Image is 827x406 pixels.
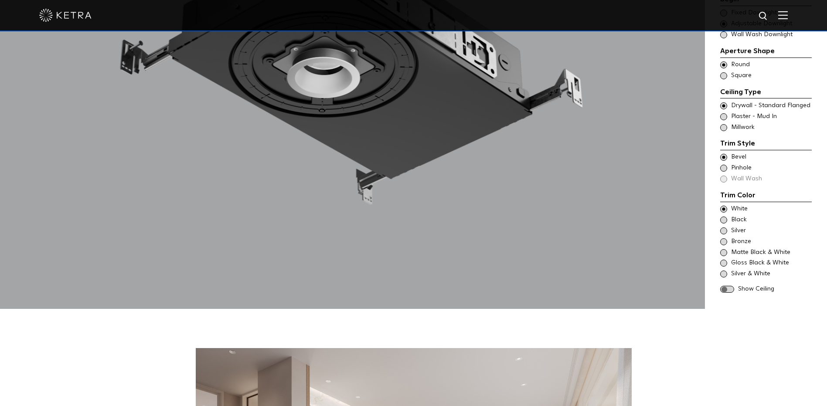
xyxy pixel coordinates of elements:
img: Hamburger%20Nav.svg [778,11,788,19]
span: White [731,205,811,213]
div: Trim Style [720,138,812,150]
span: Plaster - Mud In [731,112,811,121]
span: Millwork [731,123,811,132]
img: ketra-logo-2019-white [39,9,92,22]
span: Drywall - Standard Flanged [731,101,811,110]
span: Gloss Black & White [731,259,811,267]
span: Silver [731,227,811,235]
span: Round [731,61,811,69]
span: Silver & White [731,270,811,278]
img: search icon [758,11,769,22]
span: Wall Wash Downlight [731,30,811,39]
span: Square [731,71,811,80]
span: Matte Black & White [731,248,811,257]
div: Ceiling Type [720,87,812,99]
span: Pinhole [731,164,811,173]
span: Show Ceiling [738,285,812,294]
div: Trim Color [720,190,812,202]
span: Black [731,216,811,224]
span: Bevel [731,153,811,162]
div: Aperture Shape [720,46,812,58]
span: Bronze [731,237,811,246]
